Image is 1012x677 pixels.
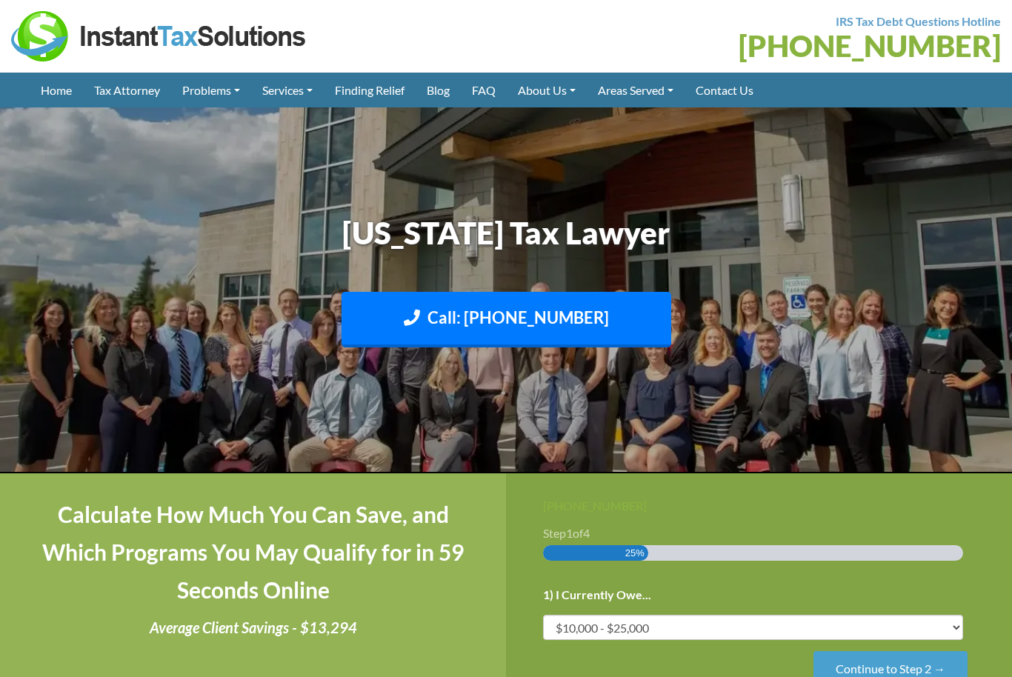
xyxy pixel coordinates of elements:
a: Home [30,73,83,107]
h1: [US_STATE] Tax Lawyer [95,211,917,255]
strong: IRS Tax Debt Questions Hotline [836,14,1001,28]
a: [PHONE_NUMBER] [739,28,1001,64]
a: Tax Attorney [83,73,171,107]
a: Problems [171,73,251,107]
a: Instant Tax Solutions Logo [11,27,307,41]
span: 25% [625,545,645,561]
label: 1) I Currently Owe... [543,587,651,603]
h4: Calculate How Much You Can Save, and Which Programs You May Qualify for in 59 Seconds Online [37,496,469,609]
span: 4 [583,526,590,540]
a: Services [251,73,324,107]
a: [PHONE_NUMBER] [543,498,647,513]
a: Blog [416,73,461,107]
i: Average Client Savings - $13,294 [150,618,357,636]
a: Finding Relief [324,73,416,107]
span: 1 [566,526,573,540]
a: About Us [507,73,587,107]
h3: Step of [543,527,975,539]
a: FAQ [461,73,507,107]
img: Instant Tax Solutions Logo [11,11,307,61]
a: Areas Served [587,73,685,107]
a: Contact Us [685,73,765,107]
a: Call: [PHONE_NUMBER] [342,292,671,347]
